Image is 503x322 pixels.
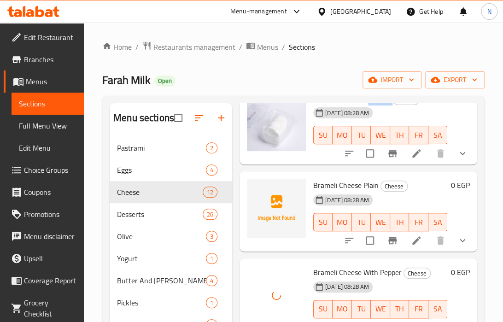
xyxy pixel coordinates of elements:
[102,41,485,53] nav: breadcrumb
[381,181,407,192] span: Cheese
[413,302,424,316] span: FR
[374,216,386,229] span: WE
[317,302,329,316] span: SU
[330,6,391,17] div: [GEOGRAPHIC_DATA]
[352,300,371,318] button: TU
[135,41,139,53] li: /
[371,300,390,318] button: WE
[451,179,470,192] h6: 0 EGP
[409,300,428,318] button: FR
[428,126,447,144] button: SA
[4,181,84,203] a: Coupons
[102,70,151,90] span: Farah Milk
[19,98,76,109] span: Sections
[110,181,232,203] div: Cheese12
[4,70,84,93] a: Menus
[432,302,444,316] span: SA
[246,41,278,53] a: Menus
[206,253,217,264] div: items
[117,297,206,308] span: Pickles
[374,129,386,142] span: WE
[338,142,360,164] button: sort-choices
[313,126,333,144] button: SU
[113,111,174,125] h2: Menu sections
[110,292,232,314] div: Pickles1
[394,129,405,142] span: TH
[371,213,390,231] button: WE
[336,129,348,142] span: MO
[413,216,424,229] span: FR
[411,235,422,246] a: Edit menu item
[333,126,351,144] button: MO
[282,41,285,53] li: /
[247,92,306,151] img: Natural Low Salt Cheese
[413,129,424,142] span: FR
[363,71,421,88] button: import
[206,232,217,241] span: 3
[313,265,402,279] span: Brameli Cheese With Pepper
[117,142,206,153] span: Pastrami
[24,187,76,198] span: Coupons
[356,129,367,142] span: TU
[352,126,371,144] button: TU
[360,231,380,250] span: Select to update
[117,275,206,286] span: Butter And [PERSON_NAME]
[451,229,474,252] button: show more
[4,247,84,269] a: Upsell
[428,213,447,231] button: SA
[24,209,76,220] span: Promotions
[110,269,232,292] div: Butter And [PERSON_NAME]4
[322,196,373,205] span: [DATE] 08:28 AM
[110,203,232,225] div: Desserts26
[338,229,360,252] button: sort-choices
[247,179,306,238] img: Brameli Cheese Plain
[117,187,203,198] div: Cheese
[206,142,217,153] div: items
[110,159,232,181] div: Eggs4
[487,6,491,17] span: N
[409,213,428,231] button: FR
[425,71,485,88] button: export
[404,268,431,279] div: Cheese
[390,300,409,318] button: TH
[24,54,76,65] span: Branches
[206,166,217,175] span: 4
[117,164,206,176] span: Eggs
[4,269,84,292] a: Coverage Report
[317,129,329,142] span: SU
[4,26,84,48] a: Edit Restaurant
[432,129,444,142] span: SA
[356,216,367,229] span: TU
[381,142,404,164] button: Branch-specific-item
[313,300,333,318] button: SU
[206,144,217,152] span: 2
[153,41,235,53] span: Restaurants management
[371,126,390,144] button: WE
[4,203,84,225] a: Promotions
[203,188,217,197] span: 12
[117,231,206,242] span: Olive
[203,210,217,219] span: 26
[336,216,348,229] span: MO
[24,231,76,242] span: Menu disclaimer
[206,231,217,242] div: items
[26,76,76,87] span: Menus
[433,74,477,86] span: export
[451,266,470,279] h6: 0 EGP
[19,120,76,131] span: Full Menu View
[428,300,447,318] button: SA
[360,144,380,163] span: Select to update
[313,178,379,192] span: Brameli Cheese Plain
[24,32,76,43] span: Edit Restaurant
[404,268,430,279] span: Cheese
[142,41,235,53] a: Restaurants management
[154,76,175,87] div: Open
[206,164,217,176] div: items
[239,41,242,53] li: /
[4,48,84,70] a: Branches
[451,142,474,164] button: show more
[24,253,76,264] span: Upsell
[336,302,348,316] span: MO
[206,275,217,286] div: items
[322,109,373,117] span: [DATE] 08:28 AM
